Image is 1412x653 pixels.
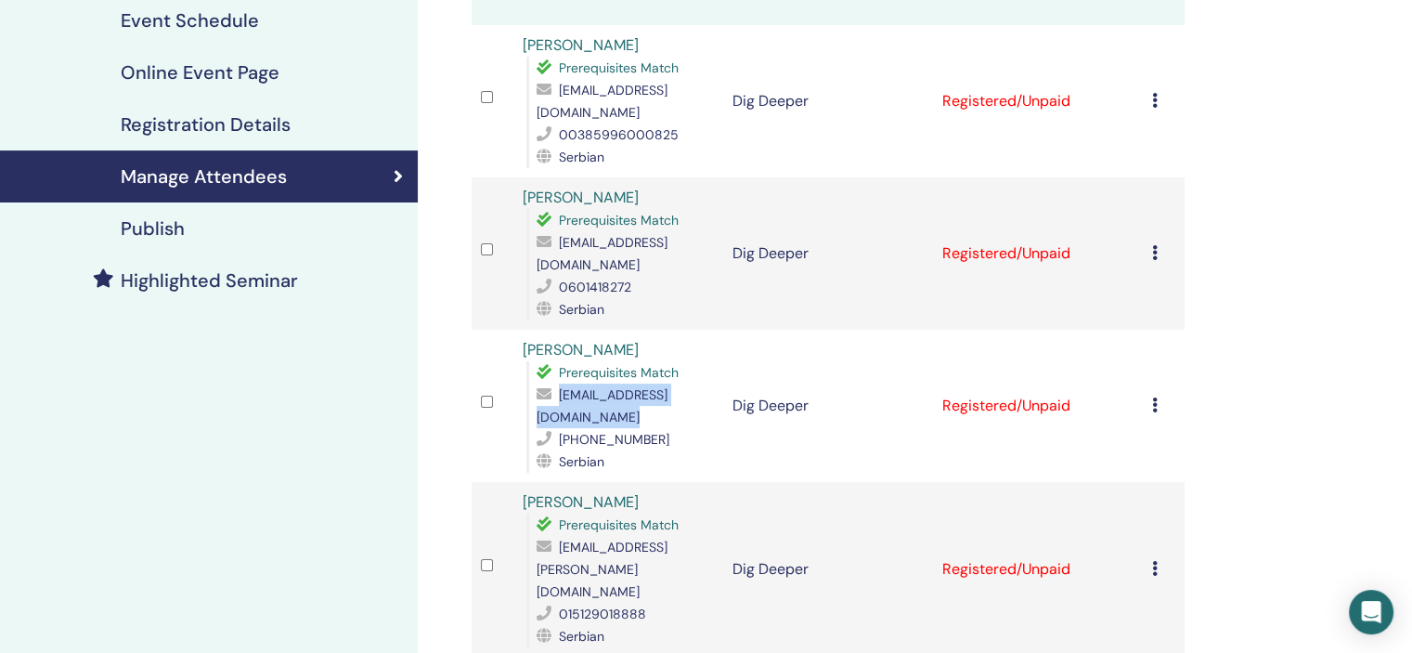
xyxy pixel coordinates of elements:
span: Prerequisites Match [559,516,679,533]
span: Serbian [559,628,604,645]
span: Serbian [559,453,604,470]
div: Open Intercom Messenger [1349,590,1393,634]
h4: Online Event Page [121,61,279,84]
h4: Registration Details [121,113,291,136]
span: 0601418272 [559,279,631,295]
a: [PERSON_NAME] [523,35,639,55]
span: Prerequisites Match [559,364,679,381]
span: 015129018888 [559,606,646,622]
span: Serbian [559,149,604,165]
span: [EMAIL_ADDRESS][DOMAIN_NAME] [537,234,667,273]
span: Serbian [559,301,604,318]
h4: Manage Attendees [121,165,287,188]
td: Dig Deeper [723,330,933,482]
span: Prerequisites Match [559,212,679,229]
a: [PERSON_NAME] [523,492,639,512]
td: Dig Deeper [723,177,933,330]
td: Dig Deeper [723,25,933,177]
a: [PERSON_NAME] [523,340,639,359]
h4: Highlighted Seminar [121,269,298,292]
span: [PHONE_NUMBER] [559,431,669,448]
span: [EMAIL_ADDRESS][DOMAIN_NAME] [537,82,667,121]
h4: Event Schedule [121,9,259,32]
span: [EMAIL_ADDRESS][DOMAIN_NAME] [537,386,667,425]
h4: Publish [121,217,185,240]
span: Prerequisites Match [559,59,679,76]
a: [PERSON_NAME] [523,188,639,207]
span: 00385996000825 [559,126,679,143]
span: [EMAIL_ADDRESS][PERSON_NAME][DOMAIN_NAME] [537,539,667,600]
